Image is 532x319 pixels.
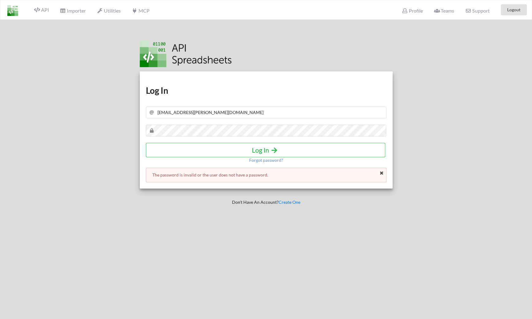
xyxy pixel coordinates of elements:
[279,199,300,205] a: Create One
[146,107,386,118] input: Your Email
[131,8,149,13] span: MCP
[146,85,386,96] h1: Log In
[140,40,232,67] img: Logo.png
[60,8,85,13] span: Importer
[249,157,283,163] p: Forgot password?
[152,172,380,178] p: The password is invalid or the user does not have a password.
[34,7,49,13] span: API
[7,5,18,16] img: LogoIcon.png
[501,4,527,15] button: Logout
[152,146,379,154] h4: Log In
[146,143,386,157] button: Log In
[465,8,489,13] span: Support
[434,8,454,13] span: Teams
[135,199,397,205] p: Don't Have An Account?
[97,8,120,13] span: Utilities
[402,8,423,13] span: Profile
